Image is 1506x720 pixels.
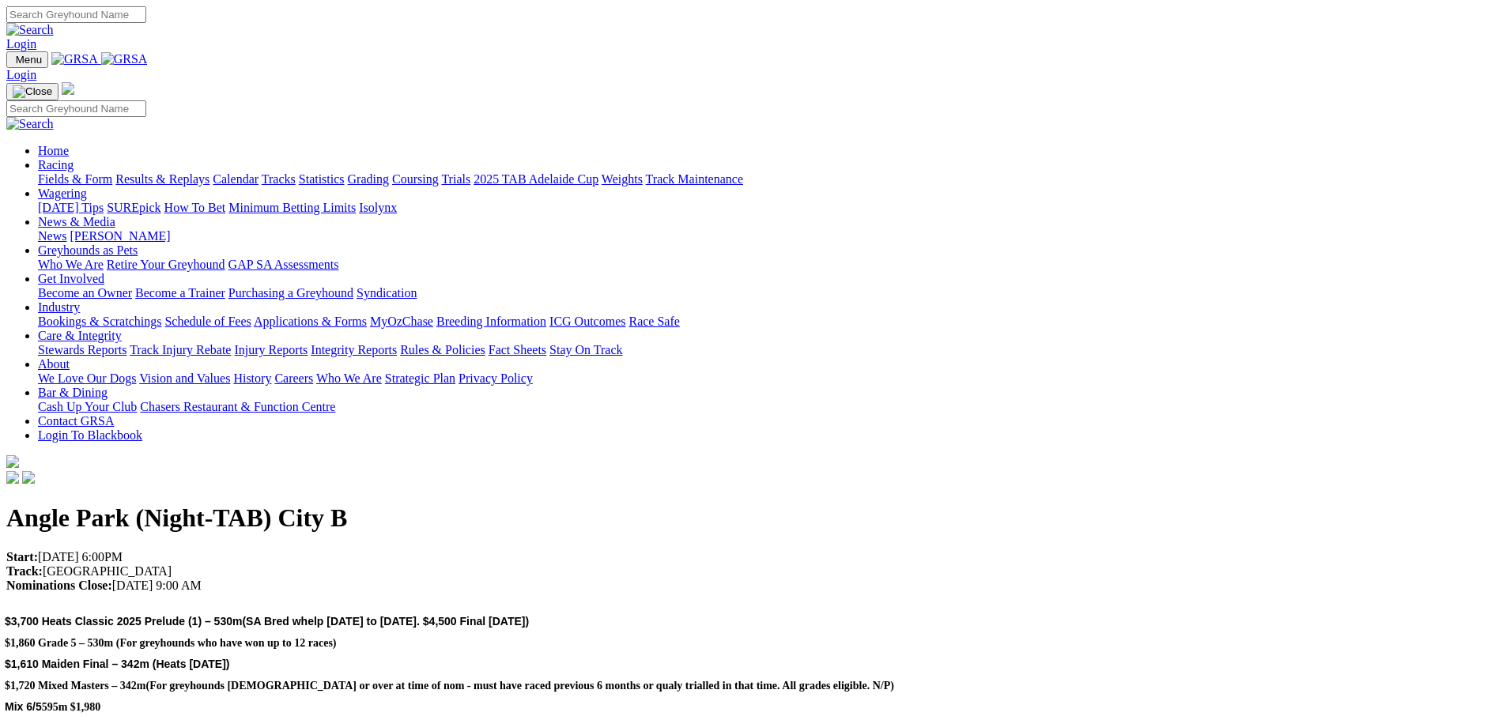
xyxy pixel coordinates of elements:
a: Schedule of Fees [164,315,251,328]
a: [PERSON_NAME] [70,229,170,243]
a: MyOzChase [370,315,433,328]
a: Track Injury Rebate [130,343,231,356]
a: Wagering [38,187,87,200]
a: Results & Replays [115,172,209,186]
a: Calendar [213,172,259,186]
button: Toggle navigation [6,51,48,68]
a: Purchasing a Greyhound [228,286,353,300]
a: Home [38,144,69,157]
a: Stewards Reports [38,343,126,356]
a: Injury Reports [234,343,308,356]
span: (For greyhounds [DEMOGRAPHIC_DATA] or over at time of nom - must have raced previous 6 months or ... [145,680,893,692]
span: $1,720 Mixed Masters – 342m [5,680,145,692]
a: Grading [348,172,389,186]
a: Contact GRSA [38,414,114,428]
img: logo-grsa-white.png [6,455,19,468]
a: News [38,229,66,243]
a: Track Maintenance [646,172,743,186]
a: Who We Are [316,371,382,385]
a: Become a Trainer [135,286,225,300]
div: Care & Integrity [38,343,1500,357]
a: ICG Outcomes [549,315,625,328]
a: Vision and Values [139,371,230,385]
img: GRSA [51,52,98,66]
strong: Start: [6,550,38,564]
a: Login [6,68,36,81]
a: Applications & Forms [254,315,367,328]
a: Bookings & Scratchings [38,315,161,328]
a: Who We Are [38,258,104,271]
a: History [233,371,271,385]
a: Syndication [357,286,417,300]
a: Race Safe [628,315,679,328]
h1: Angle Park (Night-TAB) City B [6,503,1500,533]
p: [DATE] 6:00PM [GEOGRAPHIC_DATA] [DATE] 9:00 AM [6,550,1500,593]
a: Chasers Restaurant & Function Centre [140,400,335,413]
a: We Love Our Dogs [38,371,136,385]
a: Cash Up Your Club [38,400,137,413]
a: News & Media [38,215,115,228]
img: twitter.svg [22,471,35,484]
a: Rules & Policies [400,343,485,356]
span: 595m $1,980 [42,701,101,713]
a: GAP SA Assessments [228,258,339,271]
a: Isolynx [359,201,397,214]
a: Fact Sheets [489,343,546,356]
div: About [38,371,1500,386]
a: How To Bet [164,201,226,214]
a: Strategic Plan [385,371,455,385]
span: Mix 6/5 [5,700,42,713]
a: Careers [274,371,313,385]
a: Retire Your Greyhound [107,258,225,271]
strong: Nominations Close: [6,579,112,592]
a: Breeding Information [436,315,546,328]
span: $1,860 Grade 5 – 530m (For greyhounds who have won up to 12 races) [5,637,337,649]
a: Privacy Policy [459,371,533,385]
a: Care & Integrity [38,329,122,342]
img: Search [6,117,54,131]
img: logo-grsa-white.png [62,82,74,95]
div: Get Involved [38,286,1500,300]
img: GRSA [101,52,148,66]
span: $1,610 Maiden Final – 342m (Heats [DATE]) [5,658,230,670]
a: Integrity Reports [311,343,397,356]
a: Racing [38,158,74,172]
a: Coursing [392,172,439,186]
a: Greyhounds as Pets [38,243,138,257]
input: Search [6,6,146,23]
div: Racing [38,172,1500,187]
span: $3,700 Heats Classic 2025 Prelude (1) – 530m [5,615,242,628]
div: Greyhounds as Pets [38,258,1500,272]
a: Fields & Form [38,172,112,186]
a: Stay On Track [549,343,622,356]
img: Search [6,23,54,37]
a: Industry [38,300,80,314]
span: Menu [16,54,42,66]
a: Statistics [299,172,345,186]
a: Weights [602,172,643,186]
input: Search [6,100,146,117]
div: Industry [38,315,1500,329]
a: Get Involved [38,272,104,285]
div: Wagering [38,201,1500,215]
a: Login To Blackbook [38,428,142,442]
a: [DATE] Tips [38,201,104,214]
button: Toggle navigation [6,83,59,100]
img: Close [13,85,52,98]
a: Minimum Betting Limits [228,201,356,214]
strong: Track: [6,564,43,578]
img: facebook.svg [6,471,19,484]
a: About [38,357,70,371]
a: Login [6,37,36,51]
span: (SA Bred whelp [DATE] to [DATE]. $4,500 Final [DATE]) [242,615,529,628]
a: 2025 TAB Adelaide Cup [474,172,598,186]
a: Bar & Dining [38,386,108,399]
div: News & Media [38,229,1500,243]
a: SUREpick [107,201,160,214]
div: Bar & Dining [38,400,1500,414]
a: Trials [441,172,470,186]
a: Become an Owner [38,286,132,300]
a: Tracks [262,172,296,186]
